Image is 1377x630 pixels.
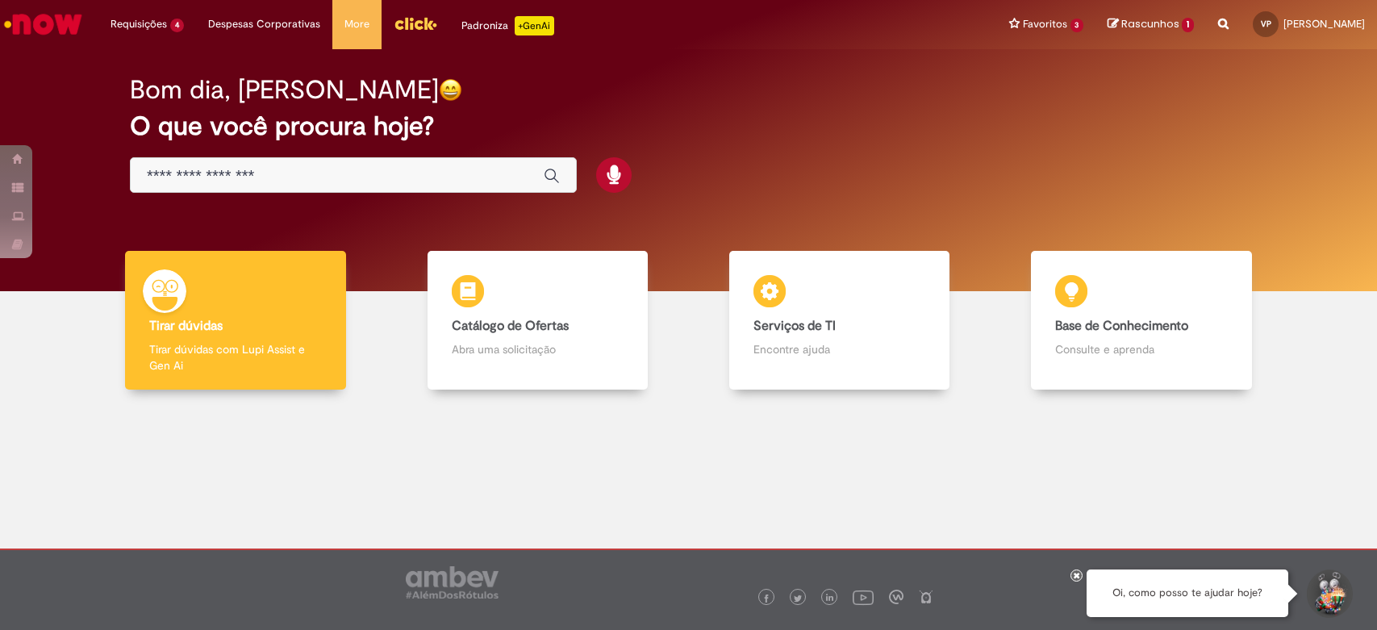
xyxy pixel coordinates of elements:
div: Padroniza [461,16,554,35]
span: 4 [170,19,184,32]
span: Despesas Corporativas [208,16,320,32]
img: ServiceNow [2,8,85,40]
img: logo_footer_youtube.png [853,586,874,607]
img: happy-face.png [439,78,462,102]
p: +GenAi [515,16,554,35]
span: VP [1261,19,1271,29]
img: logo_footer_ambev_rotulo_gray.png [406,566,499,599]
img: logo_footer_twitter.png [794,595,802,603]
b: Base de Conhecimento [1055,318,1188,334]
a: Rascunhos [1108,17,1194,32]
span: More [344,16,369,32]
h2: Bom dia, [PERSON_NAME] [130,76,439,104]
img: logo_footer_linkedin.png [826,594,834,603]
p: Tirar dúvidas com Lupi Assist e Gen Ai [149,341,321,373]
img: logo_footer_naosei.png [919,590,933,604]
span: [PERSON_NAME] [1283,17,1365,31]
a: Base de Conhecimento Consulte e aprenda [991,251,1292,390]
button: Iniciar Conversa de Suporte [1304,570,1353,618]
p: Encontre ajuda [753,341,925,357]
span: 1 [1182,18,1194,32]
a: Catálogo de Ofertas Abra uma solicitação [386,251,688,390]
img: logo_footer_facebook.png [762,595,770,603]
b: Catálogo de Ofertas [452,318,569,334]
b: Serviços de TI [753,318,836,334]
img: logo_footer_workplace.png [889,590,903,604]
a: Tirar dúvidas Tirar dúvidas com Lupi Assist e Gen Ai [85,251,386,390]
span: Requisições [111,16,167,32]
p: Consulte e aprenda [1055,341,1227,357]
div: Oi, como posso te ajudar hoje? [1087,570,1288,617]
h2: O que você procura hoje? [130,112,1247,140]
b: Tirar dúvidas [149,318,223,334]
p: Abra uma solicitação [452,341,624,357]
a: Serviços de TI Encontre ajuda [689,251,991,390]
span: Favoritos [1023,16,1067,32]
span: 3 [1070,19,1084,32]
span: Rascunhos [1121,16,1179,31]
img: click_logo_yellow_360x200.png [394,11,437,35]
